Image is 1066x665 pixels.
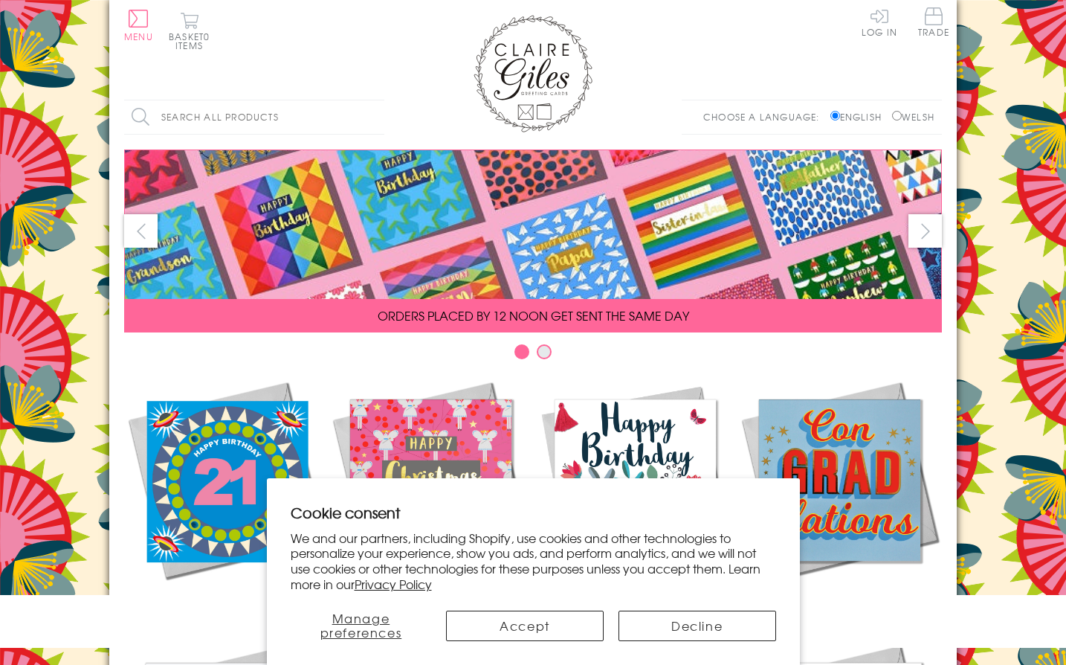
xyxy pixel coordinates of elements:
[830,110,889,123] label: English
[175,30,210,52] span: 0 items
[329,378,533,611] a: Christmas
[320,609,402,641] span: Manage preferences
[514,344,529,359] button: Carousel Page 1 (Current Slide)
[862,7,897,36] a: Log In
[537,344,552,359] button: Carousel Page 2
[533,378,737,611] a: Birthdays
[124,214,158,248] button: prev
[737,378,942,611] a: Academic
[703,110,827,123] p: Choose a language:
[801,594,878,611] span: Academic
[378,306,689,324] span: ORDERS PLACED BY 12 NOON GET SENT THE SAME DAY
[892,111,902,121] input: Welsh
[291,502,776,523] h2: Cookie consent
[892,110,934,123] label: Welsh
[918,7,949,39] a: Trade
[474,15,592,132] img: Claire Giles Greetings Cards
[291,530,776,592] p: We and our partners, including Shopify, use cookies and other technologies to personalize your ex...
[290,611,431,641] button: Manage preferences
[908,214,942,248] button: next
[124,344,942,367] div: Carousel Pagination
[124,378,329,611] a: New Releases
[124,10,153,41] button: Menu
[124,30,153,43] span: Menu
[918,7,949,36] span: Trade
[830,111,840,121] input: English
[169,12,210,50] button: Basket0 items
[124,100,384,134] input: Search all products
[355,575,432,593] a: Privacy Policy
[178,594,275,611] span: New Releases
[618,611,776,641] button: Decline
[446,611,604,641] button: Accept
[369,100,384,134] input: Search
